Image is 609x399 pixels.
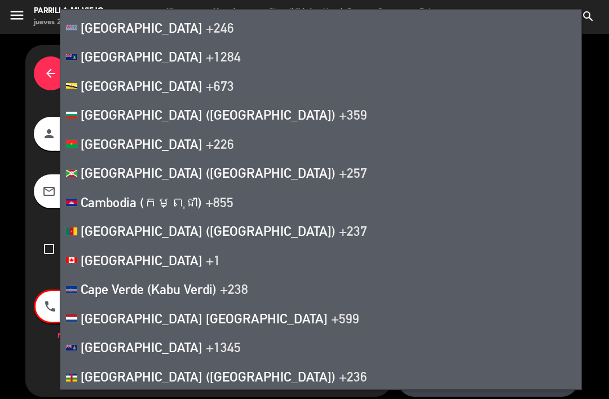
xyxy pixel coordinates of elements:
[81,339,202,355] span: [GEOGRAPHIC_DATA]
[42,127,56,141] i: person
[81,78,202,94] span: [GEOGRAPHIC_DATA]
[206,136,234,152] span: +226
[34,17,119,28] div: jueves 2. octubre - 20:18
[81,252,202,268] span: [GEOGRAPHIC_DATA]
[42,185,56,198] i: mail_outline
[42,242,56,256] i: check_box_outline_blank
[81,281,217,297] span: Cape Verde (Kabu Verdi)
[220,281,248,297] span: +238
[81,194,202,210] span: Cambodia (កម្ពុជា)
[206,78,234,94] span: +673
[43,300,57,313] i: phone
[331,310,359,326] span: +599
[34,331,383,343] div: Número de teléfono inválido
[526,7,551,26] span: WALK IN
[44,67,58,80] i: arrow_back
[339,369,367,384] span: +236
[339,107,367,122] span: +359
[206,252,220,268] span: +1
[81,49,202,64] span: [GEOGRAPHIC_DATA]
[581,10,595,23] i: search
[339,223,367,239] span: +237
[81,223,336,239] span: [GEOGRAPHIC_DATA] ([GEOGRAPHIC_DATA])
[81,165,336,181] span: [GEOGRAPHIC_DATA] ([GEOGRAPHIC_DATA])
[339,165,367,181] span: +257
[8,7,25,24] i: menu
[551,7,576,26] span: Reserva especial
[206,49,241,64] span: +1284
[206,339,241,355] span: +1345
[34,6,119,17] div: Parrilla Mi Viejo
[205,194,233,210] span: +855
[81,369,336,384] span: [GEOGRAPHIC_DATA] ([GEOGRAPHIC_DATA])
[501,7,526,26] span: RESERVAR MESA
[34,54,383,93] div: Datos del cliente
[576,7,601,26] span: BUSCAR
[81,136,202,152] span: [GEOGRAPHIC_DATA]
[81,310,328,326] span: [GEOGRAPHIC_DATA] [GEOGRAPHIC_DATA]
[81,107,336,122] span: [GEOGRAPHIC_DATA] ([GEOGRAPHIC_DATA])
[8,7,25,28] button: menu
